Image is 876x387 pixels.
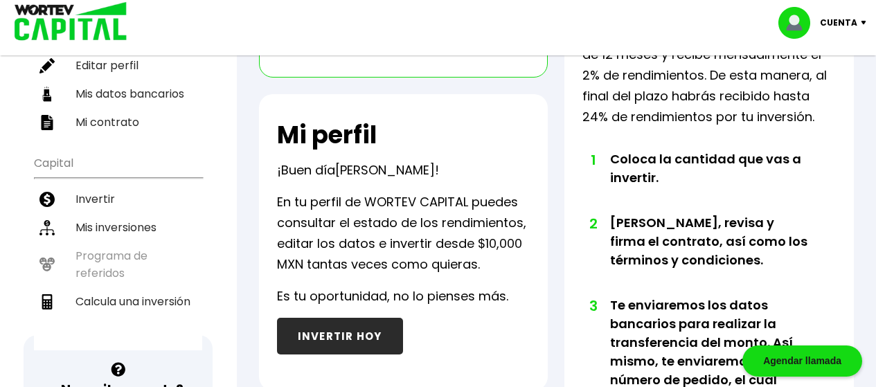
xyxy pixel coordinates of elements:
a: Mi contrato [34,108,202,136]
span: [PERSON_NAME] [335,161,435,179]
img: datos-icon.10cf9172.svg [39,87,55,102]
p: Cuenta [820,12,857,33]
button: INVERTIR HOY [277,318,403,354]
img: inversiones-icon.6695dc30.svg [39,220,55,235]
img: profile-image [778,7,820,39]
div: Agendar llamada [742,345,862,377]
a: Mis datos bancarios [34,80,202,108]
li: Coloca la cantidad que vas a invertir. [610,150,810,213]
a: Calcula una inversión [34,287,202,316]
img: invertir-icon.b3b967d7.svg [39,192,55,207]
img: contrato-icon.f2db500c.svg [39,115,55,130]
h2: Mi perfil [277,121,377,149]
img: calculadora-icon.17d418c4.svg [39,294,55,309]
p: ¡Buen día ! [277,160,439,181]
a: Editar perfil [34,51,202,80]
a: Mis inversiones [34,213,202,242]
li: [PERSON_NAME], revisa y firma el contrato, así como los términos y condiciones. [610,213,810,296]
span: 3 [589,296,596,316]
ul: Capital [34,147,202,350]
p: Es tu oportunidad, no lo pienses más. [277,286,508,307]
p: Invierte desde $10,000 MXN por un plazo de 12 meses y recibe mensualmente el 2% de rendimientos. ... [582,24,836,127]
img: editar-icon.952d3147.svg [39,58,55,73]
span: 2 [589,213,596,234]
img: icon-down [857,21,876,25]
ul: Perfil [34,14,202,136]
a: Invertir [34,185,202,213]
p: En tu perfil de WORTEV CAPITAL puedes consultar el estado de los rendimientos, editar los datos e... [277,192,530,275]
span: 1 [589,150,596,170]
